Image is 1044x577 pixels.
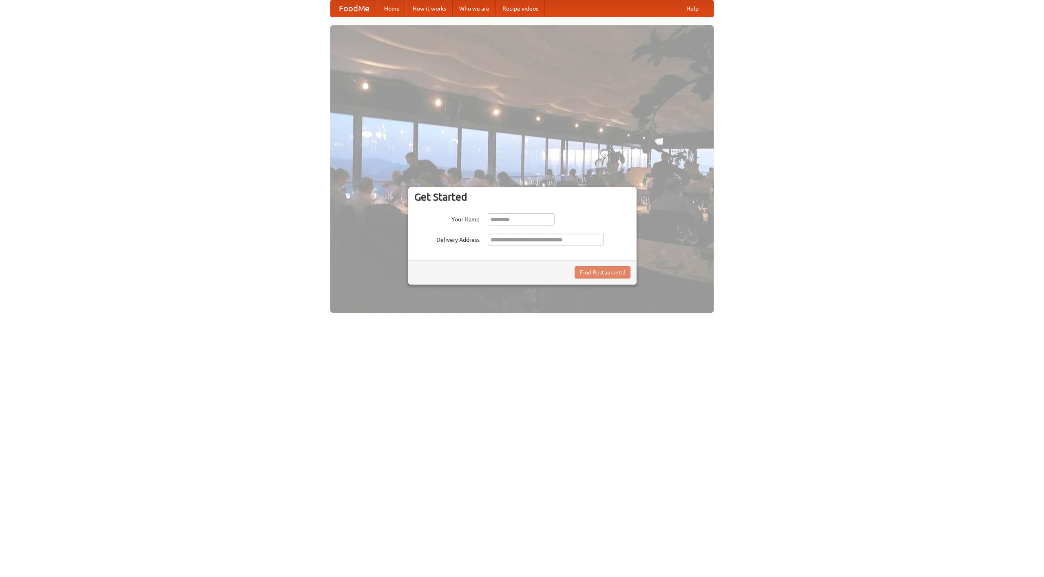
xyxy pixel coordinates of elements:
a: FoodMe [331,0,378,17]
a: Home [378,0,406,17]
a: Help [680,0,705,17]
a: Recipe videos [496,0,545,17]
h3: Get Started [414,191,630,203]
label: Delivery Address [414,234,480,244]
label: Your Name [414,213,480,223]
button: Find Restaurants! [575,266,630,279]
a: How it works [406,0,453,17]
a: Who we are [453,0,496,17]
